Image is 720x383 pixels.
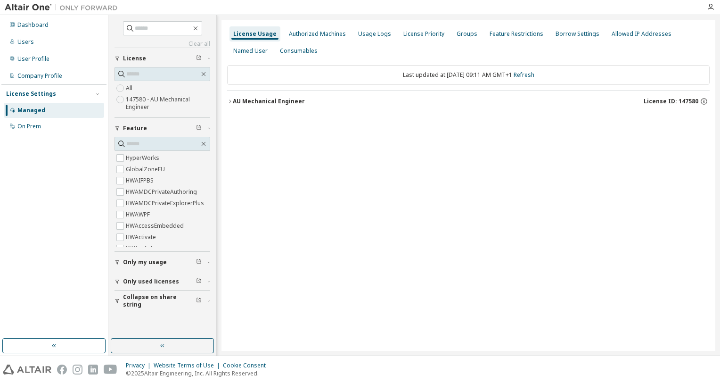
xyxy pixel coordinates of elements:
[126,232,158,243] label: HWActivate
[17,123,41,130] div: On Prem
[115,271,210,292] button: Only used licenses
[227,65,710,85] div: Last updated at: [DATE] 09:11 AM GMT+1
[123,125,147,132] span: Feature
[358,30,391,38] div: Usage Logs
[123,55,146,62] span: License
[17,107,45,114] div: Managed
[126,152,161,164] label: HyperWorks
[3,365,51,375] img: altair_logo.svg
[644,98,698,105] span: License ID: 147580
[196,278,202,285] span: Clear filter
[612,30,671,38] div: Allowed IP Addresses
[126,175,155,186] label: HWAIFPBS
[126,220,186,232] label: HWAccessEmbedded
[233,47,268,55] div: Named User
[88,365,98,375] img: linkedin.svg
[5,3,123,12] img: Altair One
[17,55,49,63] div: User Profile
[233,30,277,38] div: License Usage
[196,297,202,305] span: Clear filter
[457,30,477,38] div: Groups
[196,258,202,266] span: Clear filter
[126,198,206,209] label: HWAMDCPrivateExplorerPlus
[126,209,152,220] label: HWAWPF
[73,365,82,375] img: instagram.svg
[115,252,210,273] button: Only my usage
[154,362,223,369] div: Website Terms of Use
[280,47,318,55] div: Consumables
[17,21,49,29] div: Dashboard
[57,365,67,375] img: facebook.svg
[126,243,156,254] label: HWAcufwh
[17,38,34,46] div: Users
[123,258,167,266] span: Only my usage
[556,30,599,38] div: Borrow Settings
[196,55,202,62] span: Clear filter
[115,118,210,139] button: Feature
[115,291,210,311] button: Collapse on share string
[223,362,271,369] div: Cookie Consent
[126,94,210,113] label: 147580 - AU Mechanical Engineer
[233,98,305,105] div: AU Mechanical Engineer
[123,293,196,308] span: Collapse on share string
[126,164,167,175] label: GlobalZoneEU
[126,362,154,369] div: Privacy
[514,71,534,79] a: Refresh
[6,90,56,98] div: License Settings
[403,30,444,38] div: License Priority
[490,30,543,38] div: Feature Restrictions
[123,278,179,285] span: Only used licenses
[126,83,134,94] label: All
[196,125,202,132] span: Clear filter
[126,369,271,377] p: © 2025 Altair Engineering, Inc. All Rights Reserved.
[115,48,210,69] button: License
[289,30,346,38] div: Authorized Machines
[17,72,62,80] div: Company Profile
[227,91,710,112] button: AU Mechanical EngineerLicense ID: 147580
[115,40,210,48] a: Clear all
[104,365,117,375] img: youtube.svg
[126,186,199,198] label: HWAMDCPrivateAuthoring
